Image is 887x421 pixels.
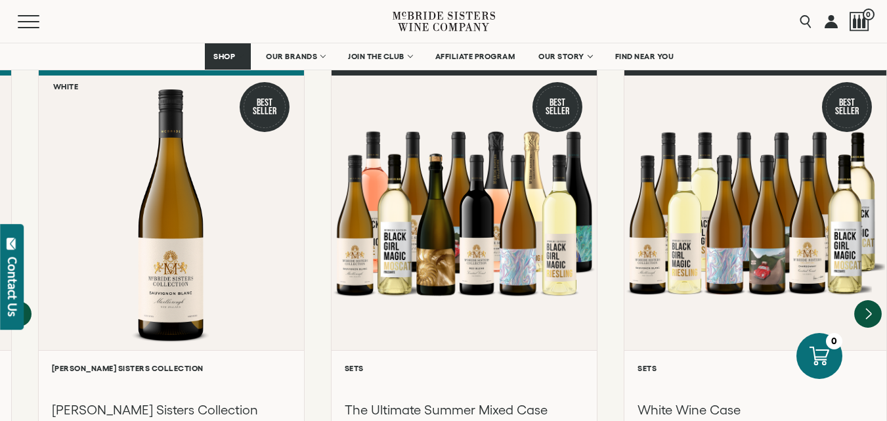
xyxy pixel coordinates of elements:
span: SHOP [213,52,236,61]
a: JOIN THE CLUB [339,43,420,70]
span: OUR STORY [538,52,584,61]
a: OUR STORY [530,43,600,70]
span: FIND NEAR YOU [615,52,674,61]
h6: White [53,82,79,91]
span: JOIN THE CLUB [348,52,404,61]
span: AFFILIATE PROGRAM [435,52,515,61]
a: FIND NEAR YOU [607,43,683,70]
button: Mobile Menu Trigger [18,15,65,28]
h6: Sets [638,364,873,372]
h6: Sets [345,364,584,372]
span: OUR BRANDS [266,52,317,61]
div: Contact Us [6,257,19,317]
a: SHOP [205,43,251,70]
h6: [PERSON_NAME] Sisters Collection [52,364,291,372]
h3: The Ultimate Summer Mixed Case [345,401,584,418]
div: 0 [826,333,842,349]
a: AFFILIATE PROGRAM [427,43,524,70]
h3: White Wine Case [638,401,873,418]
span: 0 [863,9,875,20]
a: OUR BRANDS [257,43,333,70]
